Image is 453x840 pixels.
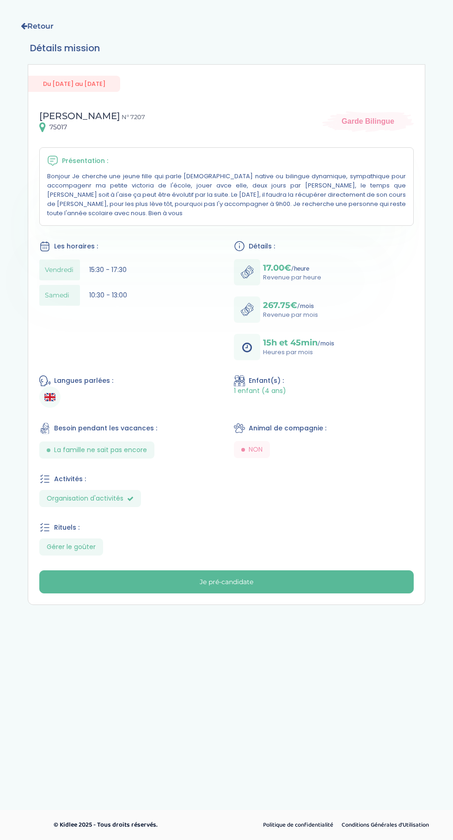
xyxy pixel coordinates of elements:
[49,122,67,132] span: 75017
[39,490,141,507] span: Organisation d'activités
[263,263,321,273] p: /heure
[249,376,284,386] span: Enfant(s) :
[21,22,54,30] a: Retour
[263,300,297,310] span: 267.75€
[39,538,103,556] span: Gérer le goûter
[122,113,145,121] span: N° 7207
[338,819,432,831] a: Conditions Générales d’Utilisation
[28,76,120,92] span: Du [DATE] au [DATE]
[39,110,120,121] span: [PERSON_NAME]
[45,290,69,300] span: Samedi
[44,392,55,403] img: Anglais
[62,156,108,166] span: Présentation :
[263,273,321,282] p: Revenue par heure
[54,474,86,484] span: Activités :
[39,570,414,593] button: Je pré-candidate
[47,172,406,218] p: Bonjour Je cherche une jeune fille qui parle [DEMOGRAPHIC_DATA] native ou bilingue dynamique, sym...
[263,338,318,348] span: 15h et 45min
[89,265,127,274] span: 15:30 - 17:30
[249,242,275,251] span: Détails :
[249,445,263,454] span: NON
[54,376,113,386] span: Langues parlées :
[260,819,337,831] a: Politique de confidentialité
[54,820,233,830] p: © Kidlee 2025 - Tous droits réservés.
[263,310,318,320] p: Revenue par mois
[54,445,147,455] span: La famille ne sait pas encore
[263,300,318,310] p: /mois
[54,242,98,251] span: Les horaires :
[234,387,286,395] span: 1 enfant (4 ans)
[54,423,157,433] span: Besoin pendant les vacances :
[263,348,334,357] p: Heures par mois
[342,116,394,127] span: Garde Bilingue
[249,423,326,433] span: Animal de compagnie :
[263,338,334,348] p: /mois
[263,263,291,273] span: 17.00€
[54,523,80,532] span: Rituels :
[30,41,423,55] h3: Détails mission
[45,265,73,275] span: Vendredi
[200,577,253,586] div: Je pré-candidate
[89,290,127,300] span: 10:30 - 13:00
